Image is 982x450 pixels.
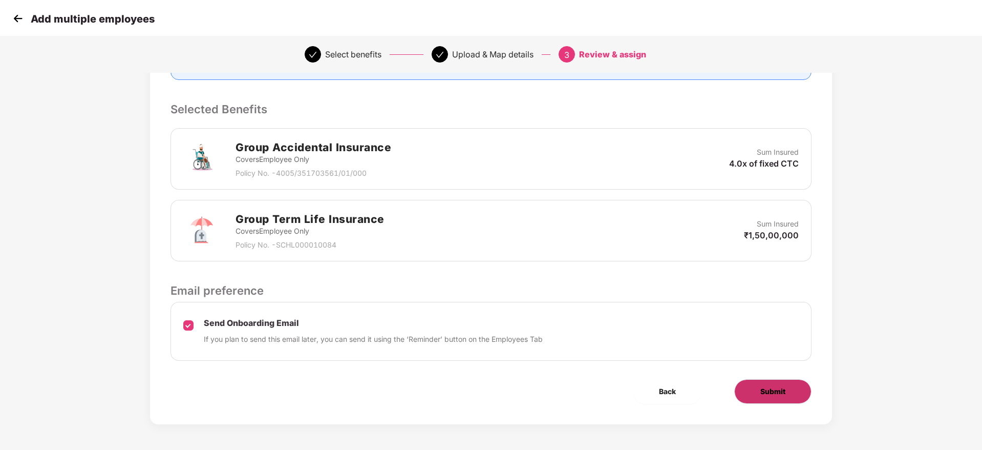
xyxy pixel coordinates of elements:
[757,218,799,230] p: Sum Insured
[325,46,381,63] div: Select benefits
[436,51,444,59] span: check
[309,51,317,59] span: check
[236,211,385,228] h2: Group Term Life Insurance
[236,239,385,251] p: Policy No. - SCHL000010084
[183,212,220,249] img: svg+xml;base64,PHN2ZyB4bWxucz0iaHR0cDovL3d3dy53My5vcmcvMjAwMC9zdmciIHdpZHRoPSI3MiIgaGVpZ2h0PSI3Mi...
[10,11,26,26] img: svg+xml;base64,PHN2ZyB4bWxucz0iaHR0cDovL3d3dy53My5vcmcvMjAwMC9zdmciIHdpZHRoPSIzMCIgaGVpZ2h0PSIzMC...
[236,139,391,156] h2: Group Accidental Insurance
[204,318,543,329] p: Send Onboarding Email
[744,230,799,241] p: ₹1,50,00,000
[633,379,701,404] button: Back
[31,13,155,25] p: Add multiple employees
[170,282,812,299] p: Email preference
[760,386,785,397] span: Submit
[236,168,391,179] p: Policy No. - 4005/351703561/01/000
[236,154,391,165] p: Covers Employee Only
[734,379,812,404] button: Submit
[183,140,220,177] img: svg+xml;base64,PHN2ZyB4bWxucz0iaHR0cDovL3d3dy53My5vcmcvMjAwMC9zdmciIHdpZHRoPSI3MiIgaGVpZ2h0PSI3Mi...
[564,50,569,60] span: 3
[452,46,533,63] div: Upload & Map details
[236,226,385,237] p: Covers Employee Only
[757,147,799,158] p: Sum Insured
[579,46,646,63] div: Review & assign
[659,386,676,397] span: Back
[170,100,812,118] p: Selected Benefits
[204,334,543,345] p: If you plan to send this email later, you can send it using the ‘Reminder’ button on the Employee...
[729,158,799,169] p: 4.0x of fixed CTC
